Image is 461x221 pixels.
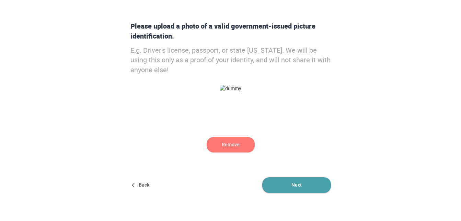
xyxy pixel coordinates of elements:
[128,21,334,41] div: Please upload a photo of a valid government-issued picture identification.
[130,177,152,193] button: Back
[128,45,334,75] div: E.g. Driver's license, passport, or state [US_STATE]. We will be using this only as a proof of yo...
[262,177,331,193] button: Next
[207,137,255,152] span: Remove
[207,137,255,152] button: dummy
[220,85,241,92] img: dummy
